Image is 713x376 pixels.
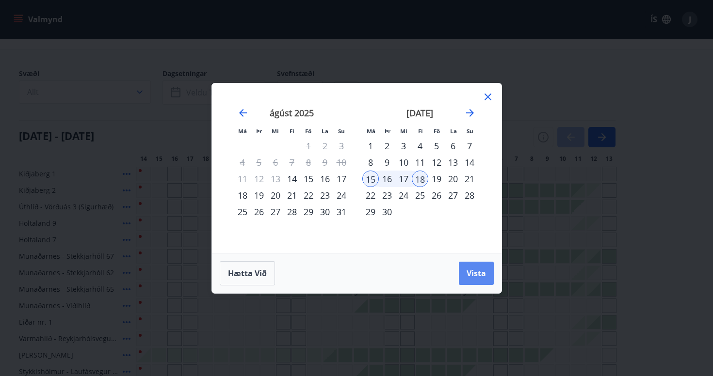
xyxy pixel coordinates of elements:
td: Choose laugardagur, 30. ágúst 2025 as your check-in date. It’s available. [317,204,333,220]
button: Hætta við [220,261,275,285]
small: Þr [385,127,390,135]
div: 23 [379,187,395,204]
td: Choose miðvikudagur, 10. september 2025 as your check-in date. It’s available. [395,154,412,171]
td: Choose föstudagur, 15. ágúst 2025 as your check-in date. It’s available. [300,171,317,187]
td: Choose þriðjudagur, 26. ágúst 2025 as your check-in date. It’s available. [251,204,267,220]
td: Choose miðvikudagur, 27. ágúst 2025 as your check-in date. It’s available. [267,204,284,220]
small: Su [338,127,345,135]
div: 6 [445,138,461,154]
td: Choose fimmtudagur, 21. ágúst 2025 as your check-in date. It’s available. [284,187,300,204]
div: 3 [395,138,412,154]
td: Not available. miðvikudagur, 6. ágúst 2025 [267,154,284,171]
div: 20 [445,171,461,187]
td: Choose laugardagur, 20. september 2025 as your check-in date. It’s available. [445,171,461,187]
td: Choose laugardagur, 27. september 2025 as your check-in date. It’s available. [445,187,461,204]
td: Choose sunnudagur, 17. ágúst 2025 as your check-in date. It’s available. [333,171,350,187]
small: La [322,127,328,135]
td: Choose föstudagur, 22. ágúst 2025 as your check-in date. It’s available. [300,187,317,204]
div: 20 [267,187,284,204]
div: 22 [300,187,317,204]
div: 15 [362,171,379,187]
small: Fi [290,127,294,135]
div: 26 [251,204,267,220]
td: Choose þriðjudagur, 9. september 2025 as your check-in date. It’s available. [379,154,395,171]
td: Not available. föstudagur, 8. ágúst 2025 [300,154,317,171]
small: Þr [256,127,262,135]
div: 28 [284,204,300,220]
small: Su [467,127,473,135]
td: Choose föstudagur, 26. september 2025 as your check-in date. It’s available. [428,187,445,204]
td: Choose laugardagur, 23. ágúst 2025 as your check-in date. It’s available. [317,187,333,204]
td: Choose laugardagur, 6. september 2025 as your check-in date. It’s available. [445,138,461,154]
td: Not available. föstudagur, 1. ágúst 2025 [300,138,317,154]
div: 5 [428,138,445,154]
td: Choose laugardagur, 16. ágúst 2025 as your check-in date. It’s available. [317,171,333,187]
span: Vista [467,268,486,279]
small: Má [238,127,247,135]
td: Choose föstudagur, 5. september 2025 as your check-in date. It’s available. [428,138,445,154]
td: Not available. sunnudagur, 10. ágúst 2025 [333,154,350,171]
div: 17 [395,171,412,187]
td: Choose föstudagur, 19. september 2025 as your check-in date. It’s available. [428,171,445,187]
td: Choose mánudagur, 22. september 2025 as your check-in date. It’s available. [362,187,379,204]
td: Choose föstudagur, 12. september 2025 as your check-in date. It’s available. [428,154,445,171]
div: 27 [267,204,284,220]
strong: [DATE] [406,107,433,119]
div: 31 [333,204,350,220]
div: 12 [428,154,445,171]
td: Choose fimmtudagur, 4. september 2025 as your check-in date. It’s available. [412,138,428,154]
td: Choose miðvikudagur, 20. ágúst 2025 as your check-in date. It’s available. [267,187,284,204]
button: Vista [459,262,494,285]
td: Not available. miðvikudagur, 13. ágúst 2025 [267,171,284,187]
td: Choose þriðjudagur, 23. september 2025 as your check-in date. It’s available. [379,187,395,204]
div: 24 [333,187,350,204]
td: Selected as start date. mánudagur, 15. september 2025 [362,171,379,187]
strong: ágúst 2025 [270,107,314,119]
div: Move backward to switch to the previous month. [237,107,249,119]
div: 11 [412,154,428,171]
div: 10 [395,154,412,171]
div: 29 [362,204,379,220]
div: Calendar [224,95,490,241]
td: Choose föstudagur, 29. ágúst 2025 as your check-in date. It’s available. [300,204,317,220]
div: 27 [445,187,461,204]
div: 14 [284,171,300,187]
td: Selected as end date. fimmtudagur, 18. september 2025 [412,171,428,187]
div: 25 [234,204,251,220]
td: Not available. fimmtudagur, 7. ágúst 2025 [284,154,300,171]
div: 23 [317,187,333,204]
small: Má [367,127,375,135]
div: 1 [362,138,379,154]
td: Selected. miðvikudagur, 17. september 2025 [395,171,412,187]
div: 19 [428,171,445,187]
td: Choose sunnudagur, 14. september 2025 as your check-in date. It’s available. [461,154,478,171]
div: 16 [379,171,395,187]
small: Mi [272,127,279,135]
small: Fi [418,127,423,135]
span: Hætta við [228,268,267,279]
div: 4 [412,138,428,154]
div: 8 [362,154,379,171]
td: Choose sunnudagur, 24. ágúst 2025 as your check-in date. It’s available. [333,187,350,204]
td: Selected. þriðjudagur, 16. september 2025 [379,171,395,187]
td: Choose mánudagur, 1. september 2025 as your check-in date. It’s available. [362,138,379,154]
td: Choose þriðjudagur, 30. september 2025 as your check-in date. It’s available. [379,204,395,220]
div: 18 [234,187,251,204]
div: Move forward to switch to the next month. [464,107,476,119]
td: Not available. mánudagur, 11. ágúst 2025 [234,171,251,187]
small: Fö [434,127,440,135]
small: Mi [400,127,407,135]
div: 24 [395,187,412,204]
td: Choose miðvikudagur, 3. september 2025 as your check-in date. It’s available. [395,138,412,154]
td: Not available. þriðjudagur, 12. ágúst 2025 [251,171,267,187]
small: La [450,127,457,135]
div: 30 [379,204,395,220]
div: 30 [317,204,333,220]
td: Choose þriðjudagur, 2. september 2025 as your check-in date. It’s available. [379,138,395,154]
td: Choose mánudagur, 29. september 2025 as your check-in date. It’s available. [362,204,379,220]
td: Choose sunnudagur, 31. ágúst 2025 as your check-in date. It’s available. [333,204,350,220]
td: Choose laugardagur, 13. september 2025 as your check-in date. It’s available. [445,154,461,171]
div: 7 [461,138,478,154]
td: Not available. sunnudagur, 3. ágúst 2025 [333,138,350,154]
td: Choose sunnudagur, 28. september 2025 as your check-in date. It’s available. [461,187,478,204]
